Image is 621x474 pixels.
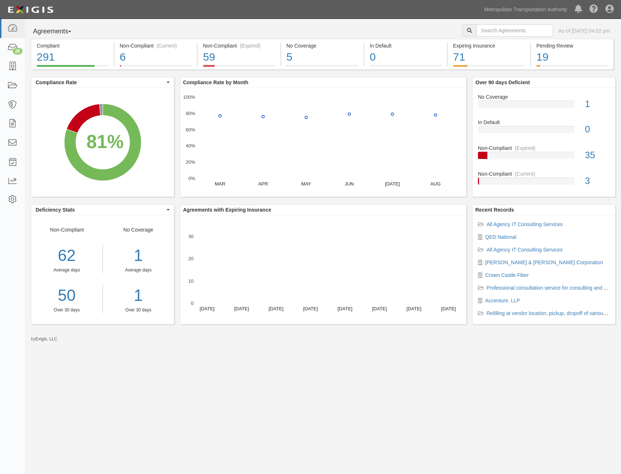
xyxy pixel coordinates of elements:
a: [PERSON_NAME] & [PERSON_NAME] Corporation [485,260,603,265]
i: Help Center - Complianz [589,5,598,14]
div: As of [DATE] 04:02 pm [559,27,610,34]
span: Deficiency Stats [36,206,165,213]
div: 3 [580,175,615,188]
div: 0 [370,49,442,65]
text: JUN [345,181,354,187]
text: 0 [191,301,194,306]
div: In Default [472,119,615,126]
a: No Coverage1 [478,93,610,119]
text: APR [258,181,268,187]
a: In Default0 [364,65,447,71]
input: Search Agreements [476,24,553,37]
button: Agreements [31,24,85,39]
img: logo-5460c22ac91f19d4615b14bd174203de0afe785f0fc80cf4dbbc73dc1793850b.png [5,3,56,16]
span: Compliance Rate [36,79,165,86]
div: 6 [120,49,192,65]
div: Non-Compliant [472,144,615,152]
div: 1 [108,244,169,267]
button: Compliance Rate [31,77,174,87]
a: All Agency IT Consulting Services [487,247,563,253]
svg: A chart. [180,215,466,324]
text: MAY [301,181,312,187]
div: In Default [370,42,442,49]
b: Recent Records [475,207,514,213]
text: 20 [188,256,194,261]
text: 10 [188,278,194,283]
div: No Coverage [103,226,174,313]
text: 30 [188,234,194,239]
svg: A chart. [31,88,174,197]
text: [DATE] [234,306,249,311]
div: No Coverage [287,42,358,49]
div: Over 30 days [31,307,102,313]
text: 80% [186,111,195,116]
div: Non-Compliant [31,226,103,313]
div: Pending Review [536,42,608,49]
div: 291 [37,49,108,65]
a: 50 [31,284,102,307]
button: Deficiency Stats [31,205,174,215]
a: Accenture, LLP [485,298,520,303]
a: Non-Compliant(Current)3 [478,170,610,191]
b: Over 90 days Deficient [475,79,530,85]
div: Average days [108,267,169,273]
div: (Current) [515,170,535,177]
div: 81% [86,128,124,155]
svg: A chart. [180,88,466,197]
div: 28 [13,48,23,54]
div: 5 [287,49,358,65]
a: Non-Compliant(Expired)59 [198,65,280,71]
div: 1 [580,98,615,111]
b: Compliance Rate by Month [183,79,248,85]
a: Pending Review19 [531,65,614,71]
div: Over 30 days [108,307,169,313]
small: by [31,336,57,342]
a: Non-Compliant(Current)6 [114,65,197,71]
div: (Expired) [515,144,535,152]
text: [DATE] [269,306,284,311]
a: Exigis, LLC [36,336,57,342]
div: 62 [31,244,102,267]
text: [DATE] [200,306,215,311]
div: 71 [453,49,525,65]
a: Expiring Insurance71 [448,65,531,71]
div: Non-Compliant (Expired) [203,42,275,49]
text: AUG [430,181,441,187]
div: Compliant [37,42,108,49]
a: In Default0 [478,119,610,144]
a: No Coverage5 [281,65,364,71]
div: (Current) [157,42,177,49]
text: [DATE] [337,306,352,311]
div: 0 [580,123,615,136]
text: MAR [215,181,225,187]
div: Average days [31,267,102,273]
a: Metropolitan Transportation Authority [480,2,571,17]
a: All Agency IT Consulting Services [487,221,563,227]
div: Expiring Insurance [453,42,525,49]
a: QED National [485,234,516,240]
div: (Expired) [240,42,260,49]
text: 0% [188,176,195,181]
a: Non-Compliant(Expired)35 [478,144,610,170]
text: 60% [186,127,195,132]
div: 59 [203,49,275,65]
text: [DATE] [303,306,318,311]
text: [DATE] [385,181,400,187]
text: 40% [186,143,195,148]
b: Agreements with Expiring Insurance [183,207,271,213]
text: [DATE] [372,306,387,311]
text: [DATE] [441,306,456,311]
div: No Coverage [472,93,615,101]
div: 35 [580,149,615,162]
a: Crown Castle Fiber [485,272,529,278]
a: Compliant291 [31,65,114,71]
div: 19 [536,49,608,65]
text: [DATE] [406,306,421,311]
text: 100% [183,94,195,100]
text: 20% [186,159,195,165]
div: Non-Compliant (Current) [120,42,192,49]
a: 1 [108,284,169,307]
